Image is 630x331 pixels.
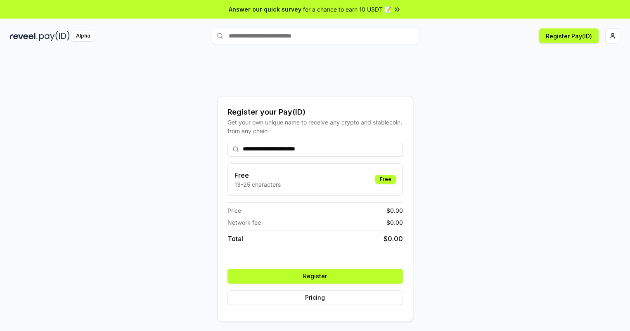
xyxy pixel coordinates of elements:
[386,206,403,215] span: $ 0.00
[227,290,403,305] button: Pricing
[384,234,403,244] span: $ 0.00
[227,106,403,118] div: Register your Pay(ID)
[227,234,243,244] span: Total
[71,31,95,41] div: Alpha
[539,28,599,43] button: Register Pay(ID)
[386,218,403,227] span: $ 0.00
[227,118,403,135] div: Get your own unique name to receive any crypto and stablecoin, from any chain
[39,31,70,41] img: pay_id
[10,31,38,41] img: reveel_dark
[234,170,281,180] h3: Free
[227,206,241,215] span: Price
[227,218,261,227] span: Network fee
[227,269,403,284] button: Register
[229,5,301,14] span: Answer our quick survey
[303,5,391,14] span: for a chance to earn 10 USDT 📝
[234,180,281,189] p: 13-25 characters
[375,175,396,184] div: Free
